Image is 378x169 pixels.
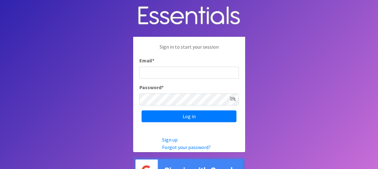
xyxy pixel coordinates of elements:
a: Forgot your password? [162,144,211,150]
a: Sign up [162,137,178,143]
input: Log in [142,110,236,122]
abbr: required [152,57,154,64]
p: Sign in to start your session [139,43,239,57]
label: Email [139,57,154,64]
abbr: required [161,84,164,90]
label: Password [139,84,164,91]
